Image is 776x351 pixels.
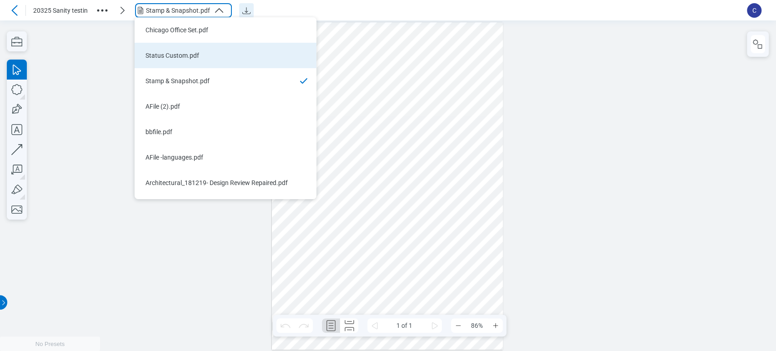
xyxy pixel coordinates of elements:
div: bbfile.pdf [145,127,295,136]
button: Redo [295,318,313,333]
div: Status Custom.pdf [145,51,295,60]
span: 20325 Sanity testin [33,6,88,15]
button: Stamp & Snapshot.pdf [135,3,232,18]
div: Chicago Office Set.pdf [145,25,295,35]
div: AFile (2).pdf [145,102,295,111]
ul: Menu [135,17,316,199]
button: Single Page Layout [322,318,340,333]
button: Zoom Out [451,318,466,333]
button: Download [239,3,254,18]
span: 1 of 1 [382,318,427,333]
div: Stamp & Snapshot.pdf [146,6,210,15]
button: Undo [276,318,295,333]
div: Architectural_181219- Design Review Repaired.pdf [145,178,295,187]
span: 86% [466,318,488,333]
button: Continuous Page Layout [340,318,358,333]
button: Zoom In [488,318,503,333]
span: C [747,3,761,18]
div: AFile -languages.pdf [145,153,295,162]
div: Stamp & Snapshot.pdf [145,76,295,85]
